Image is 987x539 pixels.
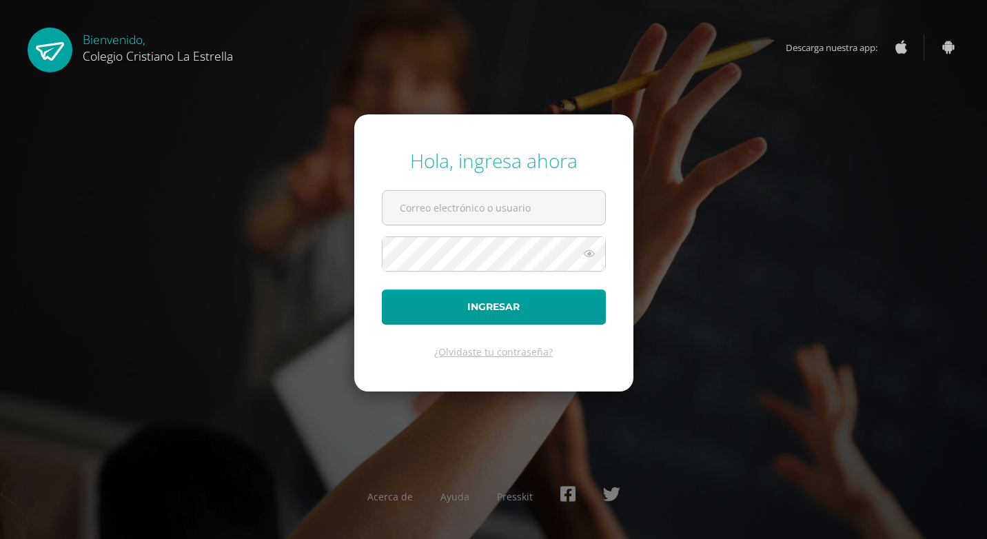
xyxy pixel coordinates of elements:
[383,191,605,225] input: Correo electrónico o usuario
[434,345,553,358] a: ¿Olvidaste tu contraseña?
[382,148,606,174] div: Hola, ingresa ahora
[367,490,413,503] a: Acerca de
[83,28,233,64] div: Bienvenido,
[382,289,606,325] button: Ingresar
[786,34,891,61] span: Descarga nuestra app:
[440,490,469,503] a: Ayuda
[83,48,233,64] span: Colegio Cristiano La Estrella
[497,490,533,503] a: Presskit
